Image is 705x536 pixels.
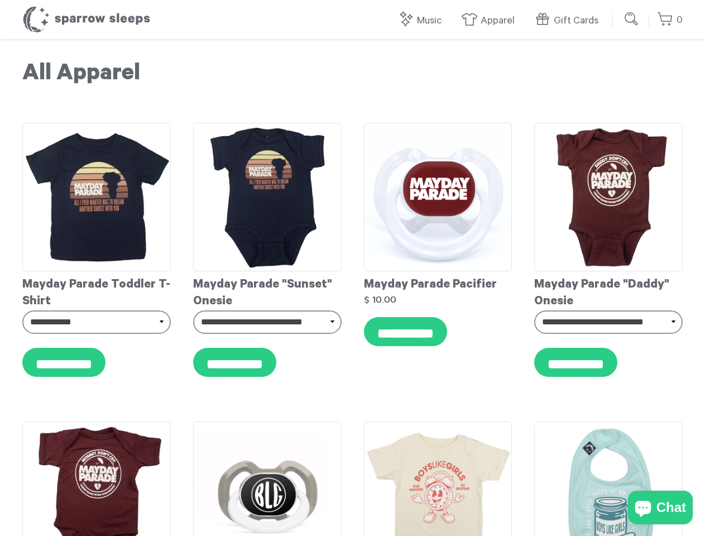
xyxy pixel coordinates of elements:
[193,271,342,310] div: Mayday Parade "Sunset" Onesie
[534,271,683,310] div: Mayday Parade "Daddy" Onesie
[22,123,171,271] img: MaydayParade-SunsetToddlerT-shirt_grande.png
[22,61,683,89] h1: All Apparel
[364,271,512,294] div: Mayday Parade Pacifier
[397,9,447,33] a: Music
[625,491,696,527] inbox-online-store-chat: Shopify online store chat
[657,8,683,32] a: 0
[461,9,520,33] a: Apparel
[193,123,342,271] img: MaydayParade-SunsetOnesie_grande.png
[364,295,396,304] strong: $ 10.00
[621,8,643,30] input: Submit
[22,6,151,33] h1: Sparrow Sleeps
[364,123,512,271] img: MaydayParadePacifierMockup_grande.png
[22,271,171,310] div: Mayday Parade Toddler T-Shirt
[534,123,683,271] img: Mayday_Parade_-_Daddy_Onesie_grande.png
[534,9,604,33] a: Gift Cards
